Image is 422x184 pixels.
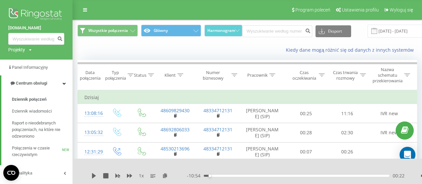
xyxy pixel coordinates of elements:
[291,70,317,81] div: Czas oczekiwania
[16,81,47,86] span: Centrum obsługi
[161,126,190,133] a: 48692806033
[134,72,146,78] div: Status
[105,70,126,81] div: Typ połączenia
[286,123,327,142] td: 00:28
[84,107,98,120] div: 13:08:16
[203,145,232,152] a: 48334712131
[12,96,46,103] span: Dziennik połączeń
[393,172,405,179] span: 00:22
[12,105,73,117] a: Dziennik wiadomości
[196,70,230,81] div: Numer biznesowy
[12,93,73,105] a: Dziennik połączeń
[187,172,204,179] span: - 10:54
[204,25,242,37] button: Harmonogram
[368,123,411,142] td: IVR new
[368,104,411,123] td: IVR new
[15,171,32,175] span: Analityka
[8,33,64,45] input: Wyszukiwanie według numeru
[1,75,73,91] a: Centrum obsługi
[400,147,415,163] div: Open Intercom Messenger
[12,120,69,140] span: Raport o nieodebranych połączeniach, na które nie odzwoniono
[295,7,330,13] span: Program poleceń
[207,28,235,33] span: Harmonogram
[316,25,351,37] button: Eksport
[332,70,358,81] div: Czas trwania rozmowy
[390,7,413,13] span: Wyloguj się
[141,25,201,37] button: Główny
[8,46,25,53] div: Projekty
[203,126,232,133] a: 48334712131
[139,172,144,179] span: 1 x
[84,145,98,158] div: 12:31:29
[342,7,379,13] span: Ustawienia profilu
[327,123,368,142] td: 02:30
[373,67,403,84] div: Nazwa schematu przekierowania
[286,104,327,123] td: 00:25
[209,174,211,177] div: Accessibility label
[165,72,176,78] div: Klient
[327,104,368,123] td: 11:16
[78,70,102,81] div: Data połączenia
[161,107,190,114] a: 48609829430
[84,126,98,139] div: 13:05:32
[327,142,368,161] td: 00:26
[239,142,286,161] td: [PERSON_NAME] (SIP)
[88,28,128,33] span: Wszystkie połączenia
[8,25,64,31] a: [DOMAIN_NAME]
[286,142,327,161] td: 00:07
[242,25,312,37] input: Wyszukiwanie według numeru
[203,107,232,114] a: 48334712131
[247,72,268,78] div: Pracownik
[12,145,62,158] span: Połączenia w czasie rzeczywistym
[161,145,190,152] a: 48530213696
[286,47,417,53] a: Kiedy dane mogą różnić się od danych z innych systemów
[12,65,48,70] span: Panel Informacyjny
[239,104,286,123] td: [PERSON_NAME] (SIP)
[3,165,19,181] button: Open CMP widget
[12,117,73,142] a: Raport o nieodebranych połączeniach, na które nie odzwoniono
[8,7,64,23] img: Ringostat logo
[239,123,286,142] td: [PERSON_NAME] (SIP)
[12,142,73,161] a: Połączenia w czasie rzeczywistymNEW
[77,25,138,37] button: Wszystkie połączenia
[12,108,52,115] span: Dziennik wiadomości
